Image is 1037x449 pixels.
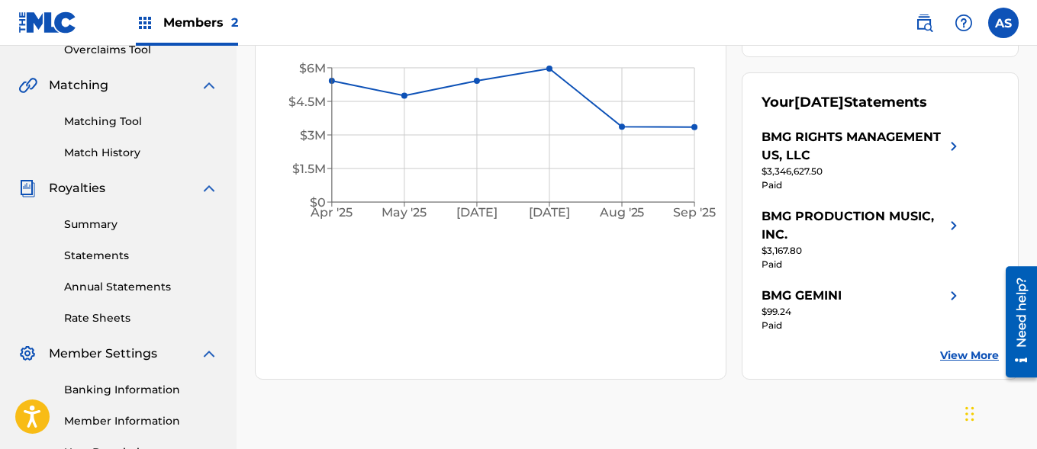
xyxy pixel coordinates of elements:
[762,92,927,113] div: Your Statements
[64,42,218,58] a: Overclaims Tool
[18,345,37,363] img: Member Settings
[762,165,963,178] div: $3,346,627.50
[988,8,1019,38] div: User Menu
[915,14,933,32] img: search
[163,14,238,31] span: Members
[200,345,218,363] img: expand
[64,216,218,233] a: Summary
[762,258,963,271] div: Paid
[49,76,108,95] span: Matching
[762,207,963,271] a: BMG PRODUCTION MUSIC, INC.right chevron icon$3,167.80Paid
[955,14,973,32] img: help
[292,162,326,176] tspan: $1.5M
[300,128,326,143] tspan: $3M
[530,206,571,220] tspan: [DATE]
[945,207,963,244] img: right chevron icon
[49,179,105,197] span: Royalties
[762,178,963,192] div: Paid
[64,413,218,429] a: Member Information
[136,14,154,32] img: Top Rightsholders
[299,61,326,75] tspan: $6M
[794,94,844,111] span: [DATE]
[18,11,77,34] img: MLC Logo
[948,8,979,38] div: Help
[311,206,353,220] tspan: Apr '25
[762,305,963,319] div: $99.24
[18,179,37,197] img: Royalties
[940,348,999,364] a: View More
[994,261,1037,383] iframe: Resource Center
[64,310,218,326] a: Rate Sheets
[762,319,963,332] div: Paid
[762,207,945,244] div: BMG PRODUCTION MUSIC, INC.
[599,206,645,220] tspan: Aug '25
[200,179,218,197] img: expand
[762,128,945,165] div: BMG RIGHTS MANAGEMENT US, LLC
[909,8,939,38] a: Public Search
[49,345,157,363] span: Member Settings
[64,382,218,398] a: Banking Information
[456,206,498,220] tspan: [DATE]
[64,145,218,161] a: Match History
[64,279,218,295] a: Annual Statements
[965,391,974,437] div: Drag
[961,376,1037,449] iframe: Chat Widget
[64,114,218,130] a: Matching Tool
[945,287,963,305] img: right chevron icon
[762,244,963,258] div: $3,167.80
[310,195,326,210] tspan: $0
[945,128,963,165] img: right chevron icon
[762,287,963,332] a: BMG GEMINIright chevron icon$99.24Paid
[674,206,717,220] tspan: Sep '25
[762,128,963,192] a: BMG RIGHTS MANAGEMENT US, LLCright chevron icon$3,346,627.50Paid
[382,206,427,220] tspan: May '25
[64,248,218,264] a: Statements
[288,95,326,109] tspan: $4.5M
[18,76,37,95] img: Matching
[762,287,842,305] div: BMG GEMINI
[231,15,238,30] span: 2
[200,76,218,95] img: expand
